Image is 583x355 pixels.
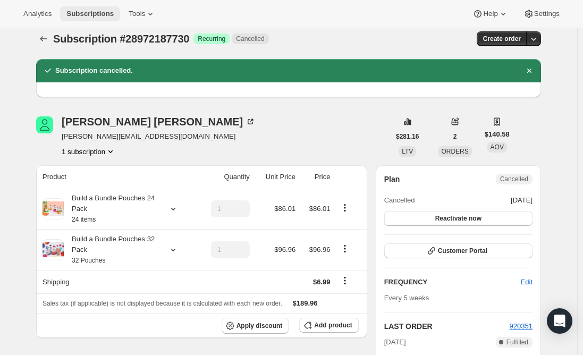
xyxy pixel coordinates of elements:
[198,35,225,43] span: Recurring
[36,270,196,293] th: Shipping
[500,175,528,183] span: Cancelled
[274,205,295,213] span: $86.01
[313,278,331,286] span: $6.99
[72,216,96,223] small: 24 items
[43,300,282,307] span: Sales tax (if applicable) is not displayed because it is calculated with each new order.
[236,322,283,330] span: Apply discount
[384,277,521,288] h2: FREQUENCY
[336,243,353,255] button: Product actions
[309,246,331,253] span: $96.96
[435,214,481,223] span: Reactivate now
[477,31,527,46] button: Create order
[384,211,533,226] button: Reactivate now
[62,116,256,127] div: [PERSON_NAME] [PERSON_NAME]
[517,6,566,21] button: Settings
[483,10,497,18] span: Help
[510,321,533,332] button: 920351
[534,10,560,18] span: Settings
[390,129,425,144] button: $281.16
[336,202,353,214] button: Product actions
[53,33,189,45] span: Subscription #28972187730
[438,247,487,255] span: Customer Portal
[466,6,514,21] button: Help
[491,143,504,151] span: AOV
[396,132,419,141] span: $281.16
[522,63,537,78] button: Dismiss notification
[510,322,533,330] a: 920351
[402,148,413,155] span: LTV
[514,274,539,291] button: Edit
[384,243,533,258] button: Customer Portal
[299,318,358,333] button: Add product
[384,195,415,206] span: Cancelled
[236,35,264,43] span: Cancelled
[196,165,253,189] th: Quantity
[547,308,572,334] div: Open Intercom Messenger
[314,321,352,329] span: Add product
[36,165,196,189] th: Product
[60,6,120,21] button: Subscriptions
[64,234,159,266] div: Build a Bundle Pouches 32 Pack
[506,338,528,346] span: Fulfilled
[64,193,159,225] div: Build a Bundle Pouches 24 Pack
[23,10,52,18] span: Analytics
[17,6,58,21] button: Analytics
[511,195,533,206] span: [DATE]
[521,277,533,288] span: Edit
[485,129,510,140] span: $140.58
[384,174,400,184] h2: Plan
[36,31,51,46] button: Subscriptions
[384,337,406,348] span: [DATE]
[72,257,105,264] small: 32 Pouches
[384,294,429,302] span: Every 5 weeks
[453,132,457,141] span: 2
[62,146,116,157] button: Product actions
[66,10,114,18] span: Subscriptions
[483,35,521,43] span: Create order
[384,321,510,332] h2: LAST ORDER
[253,165,299,189] th: Unit Price
[441,148,468,155] span: ORDERS
[309,205,331,213] span: $86.01
[447,129,463,144] button: 2
[129,10,145,18] span: Tools
[122,6,162,21] button: Tools
[299,165,333,189] th: Price
[36,116,53,133] span: Britt Egan
[336,275,353,286] button: Shipping actions
[62,131,256,142] span: [PERSON_NAME][EMAIL_ADDRESS][DOMAIN_NAME]
[293,299,318,307] span: $189.96
[222,318,289,334] button: Apply discount
[55,65,133,76] h2: Subscription cancelled.
[274,246,295,253] span: $96.96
